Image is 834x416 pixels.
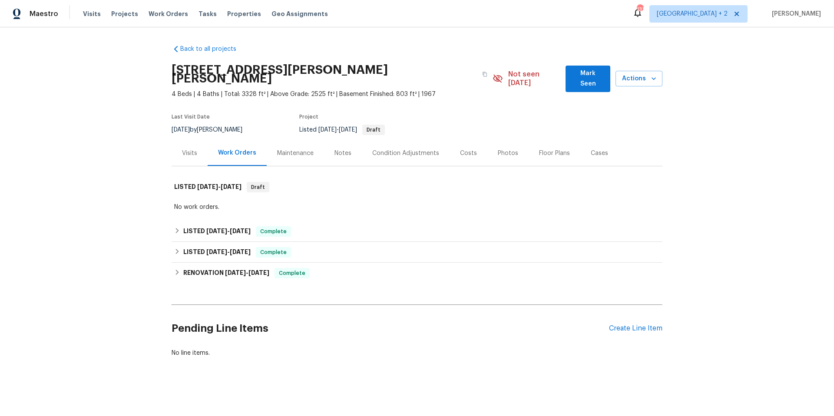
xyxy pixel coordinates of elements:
[248,183,268,191] span: Draft
[225,270,246,276] span: [DATE]
[227,10,261,18] span: Properties
[275,269,309,277] span: Complete
[460,149,477,158] div: Costs
[172,90,493,99] span: 4 Beds | 4 Baths | Total: 3328 ft² | Above Grade: 2525 ft² | Basement Finished: 803 ft² | 1967
[172,114,210,119] span: Last Visit Date
[206,228,227,234] span: [DATE]
[149,10,188,18] span: Work Orders
[172,308,609,349] h2: Pending Line Items
[172,263,662,284] div: RENOVATION [DATE]-[DATE]Complete
[573,68,603,89] span: Mark Seen
[221,184,242,190] span: [DATE]
[498,149,518,158] div: Photos
[206,228,251,234] span: -
[318,127,357,133] span: -
[248,270,269,276] span: [DATE]
[539,149,570,158] div: Floor Plans
[363,127,384,132] span: Draft
[111,10,138,18] span: Projects
[299,127,385,133] span: Listed
[183,268,269,278] h6: RENOVATION
[339,127,357,133] span: [DATE]
[174,203,660,211] div: No work orders.
[477,66,493,82] button: Copy Address
[182,149,197,158] div: Visits
[218,149,256,157] div: Work Orders
[257,248,290,257] span: Complete
[299,114,318,119] span: Project
[206,249,227,255] span: [DATE]
[257,227,290,236] span: Complete
[172,173,662,201] div: LISTED [DATE]-[DATE]Draft
[622,73,655,84] span: Actions
[183,226,251,237] h6: LISTED
[230,228,251,234] span: [DATE]
[172,127,190,133] span: [DATE]
[199,11,217,17] span: Tasks
[172,349,662,357] div: No line items.
[172,45,255,53] a: Back to all projects
[30,10,58,18] span: Maestro
[508,70,561,87] span: Not seen [DATE]
[174,182,242,192] h6: LISTED
[566,66,610,92] button: Mark Seen
[172,221,662,242] div: LISTED [DATE]-[DATE]Complete
[271,10,328,18] span: Geo Assignments
[197,184,218,190] span: [DATE]
[225,270,269,276] span: -
[372,149,439,158] div: Condition Adjustments
[206,249,251,255] span: -
[172,242,662,263] div: LISTED [DATE]-[DATE]Complete
[609,324,662,333] div: Create Line Item
[83,10,101,18] span: Visits
[637,5,643,14] div: 131
[277,149,314,158] div: Maintenance
[183,247,251,258] h6: LISTED
[334,149,351,158] div: Notes
[172,66,477,83] h2: [STREET_ADDRESS][PERSON_NAME][PERSON_NAME]
[657,10,728,18] span: [GEOGRAPHIC_DATA] + 2
[197,184,242,190] span: -
[591,149,608,158] div: Cases
[172,125,253,135] div: by [PERSON_NAME]
[768,10,821,18] span: [PERSON_NAME]
[616,71,662,87] button: Actions
[230,249,251,255] span: [DATE]
[318,127,337,133] span: [DATE]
